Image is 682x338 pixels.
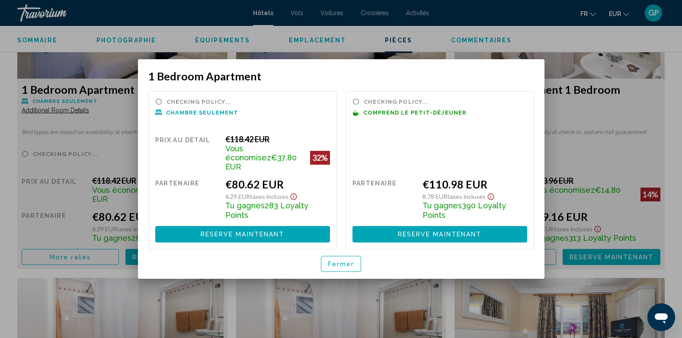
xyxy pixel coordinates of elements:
span: 6.29 EUR [225,193,250,200]
div: Prix au détail [155,134,219,171]
span: 8.78 EUR [423,193,447,200]
div: €118.42 EUR [225,134,330,144]
span: Tu gagnes [225,201,265,210]
button: Fermer [321,256,362,272]
div: Partenaire [352,178,416,220]
div: 32% [310,151,330,165]
span: Taxes incluses [250,193,288,200]
span: Checking policy... [166,99,232,105]
span: Reserve maintenant [201,231,285,238]
div: €80.62 EUR [225,178,330,191]
button: Show Taxes and Fees disclaimer [486,191,496,201]
button: Show Taxes and Fees disclaimer [288,191,299,201]
span: Fermer [328,261,355,268]
button: Reserve maintenant [352,226,527,242]
span: 390 Loyalty Points [423,201,506,220]
span: Tu gagnes [423,201,462,210]
span: Comprend le petit-déjeuner [363,110,467,115]
span: Chambre seulement [166,110,239,115]
button: Reserve maintenant [155,226,330,242]
span: €37.80 EUR [225,153,297,171]
span: Reserve maintenant [398,231,482,238]
div: Partenaire [155,178,219,220]
span: Vous économisez [225,144,271,162]
div: €110.98 EUR [423,178,527,191]
span: 283 Loyalty Points [225,201,308,220]
h3: 1 Bedroom Apartment [148,70,534,83]
iframe: Bouton de lancement de la fenêtre de messagerie [647,303,675,331]
span: Checking policy... [364,99,429,105]
span: Taxes incluses [447,193,486,200]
